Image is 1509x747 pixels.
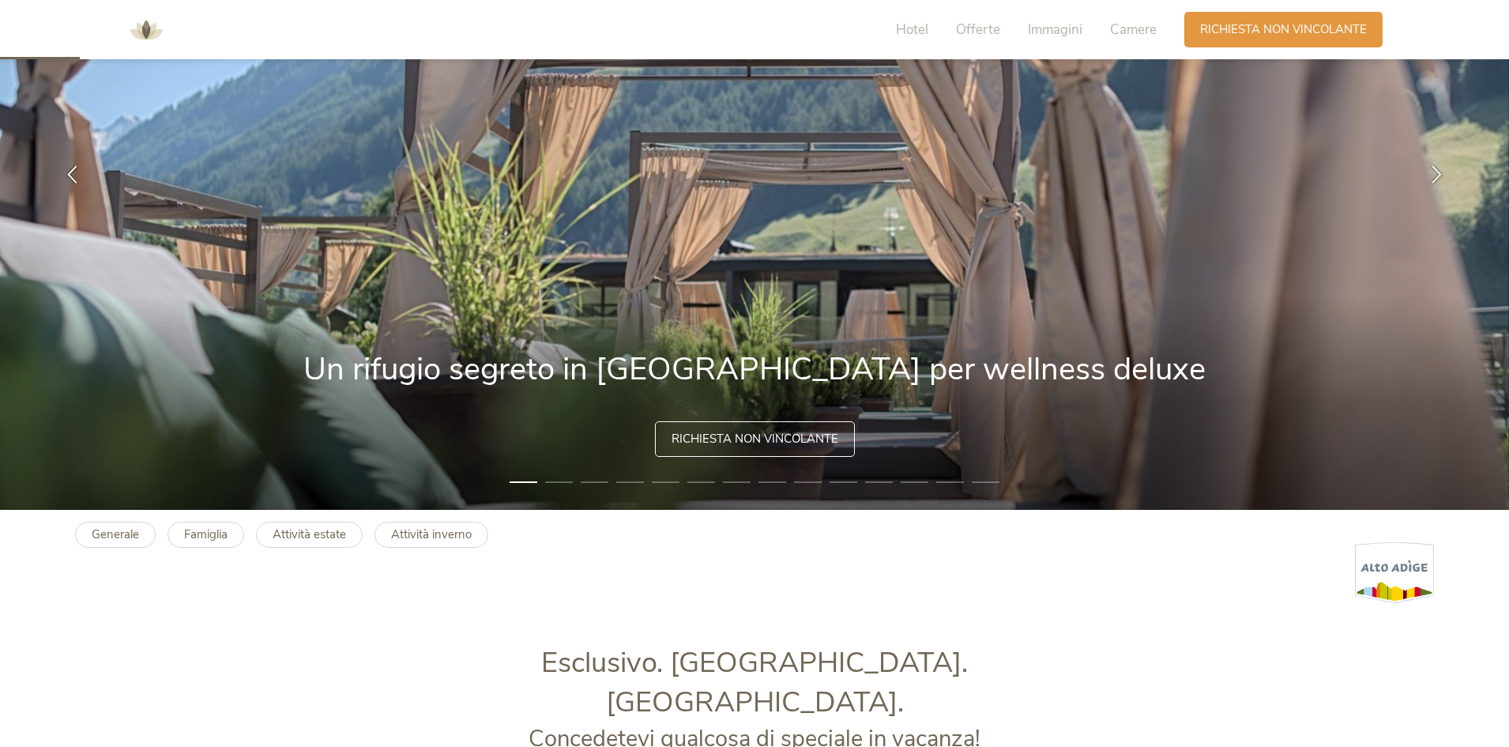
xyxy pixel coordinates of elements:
[167,522,244,548] a: Famiglia
[184,526,228,542] b: Famiglia
[1028,21,1082,39] span: Immagini
[1355,541,1434,604] img: Alto Adige
[391,526,472,542] b: Attività inverno
[122,24,170,35] a: AMONTI & LUNARIS Wellnessresort
[541,643,968,722] span: Esclusivo. [GEOGRAPHIC_DATA]. [GEOGRAPHIC_DATA].
[1200,21,1367,38] span: Richiesta non vincolante
[956,21,1000,39] span: Offerte
[672,431,838,447] span: Richiesta non vincolante
[122,6,170,54] img: AMONTI & LUNARIS Wellnessresort
[75,522,156,548] a: Generale
[374,522,488,548] a: Attività inverno
[256,522,363,548] a: Attività estate
[92,526,139,542] b: Generale
[273,526,346,542] b: Attività estate
[1110,21,1157,39] span: Camere
[896,21,928,39] span: Hotel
